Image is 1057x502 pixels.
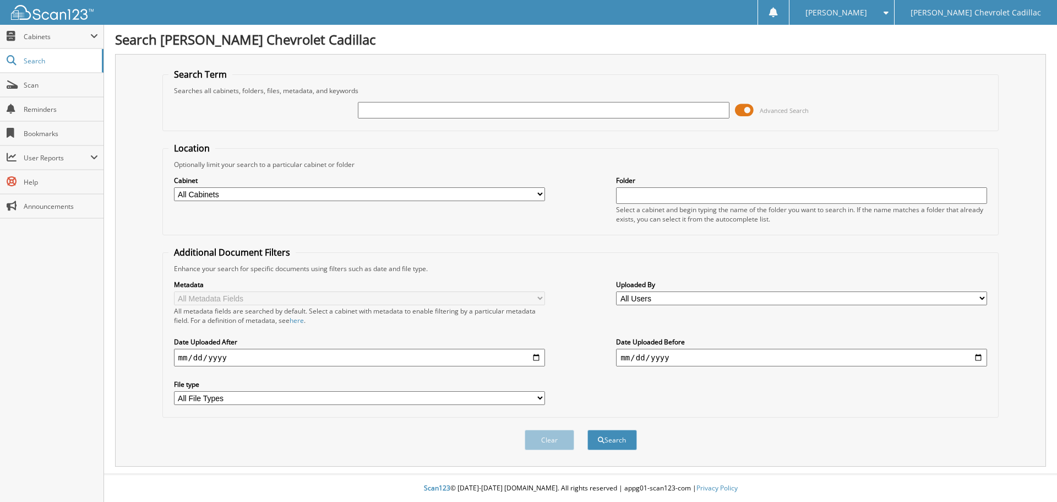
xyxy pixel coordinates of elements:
div: © [DATE]-[DATE] [DOMAIN_NAME]. All rights reserved | appg01-scan123-com | [104,475,1057,502]
div: Select a cabinet and begin typing the name of the folder you want to search in. If the name match... [616,205,987,224]
span: Scan [24,80,98,90]
legend: Search Term [168,68,232,80]
legend: Location [168,142,215,154]
span: Bookmarks [24,129,98,138]
input: start [174,349,545,366]
label: Cabinet [174,176,545,185]
label: Folder [616,176,987,185]
button: Clear [525,430,574,450]
span: User Reports [24,153,90,163]
div: Optionally limit your search to a particular cabinet or folder [168,160,993,169]
span: Scan123 [424,483,450,493]
label: Uploaded By [616,280,987,289]
input: end [616,349,987,366]
a: here [290,316,304,325]
div: Searches all cabinets, folders, files, metadata, and keywords [168,86,993,95]
span: Help [24,177,98,187]
button: Search [587,430,637,450]
label: Metadata [174,280,545,289]
span: Reminders [24,105,98,114]
label: Date Uploaded Before [616,337,987,347]
span: Cabinets [24,32,90,41]
span: [PERSON_NAME] Chevrolet Cadillac [911,9,1041,16]
a: Privacy Policy [696,483,738,493]
legend: Additional Document Filters [168,246,296,258]
div: Enhance your search for specific documents using filters such as date and file type. [168,264,993,273]
label: Date Uploaded After [174,337,545,347]
span: Announcements [24,202,98,211]
span: Advanced Search [760,106,809,115]
span: Search [24,56,96,66]
span: [PERSON_NAME] [805,9,867,16]
h1: Search [PERSON_NAME] Chevrolet Cadillac [115,30,1046,48]
div: All metadata fields are searched by default. Select a cabinet with metadata to enable filtering b... [174,306,545,325]
img: scan123-logo-white.svg [11,5,94,20]
label: File type [174,380,545,389]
